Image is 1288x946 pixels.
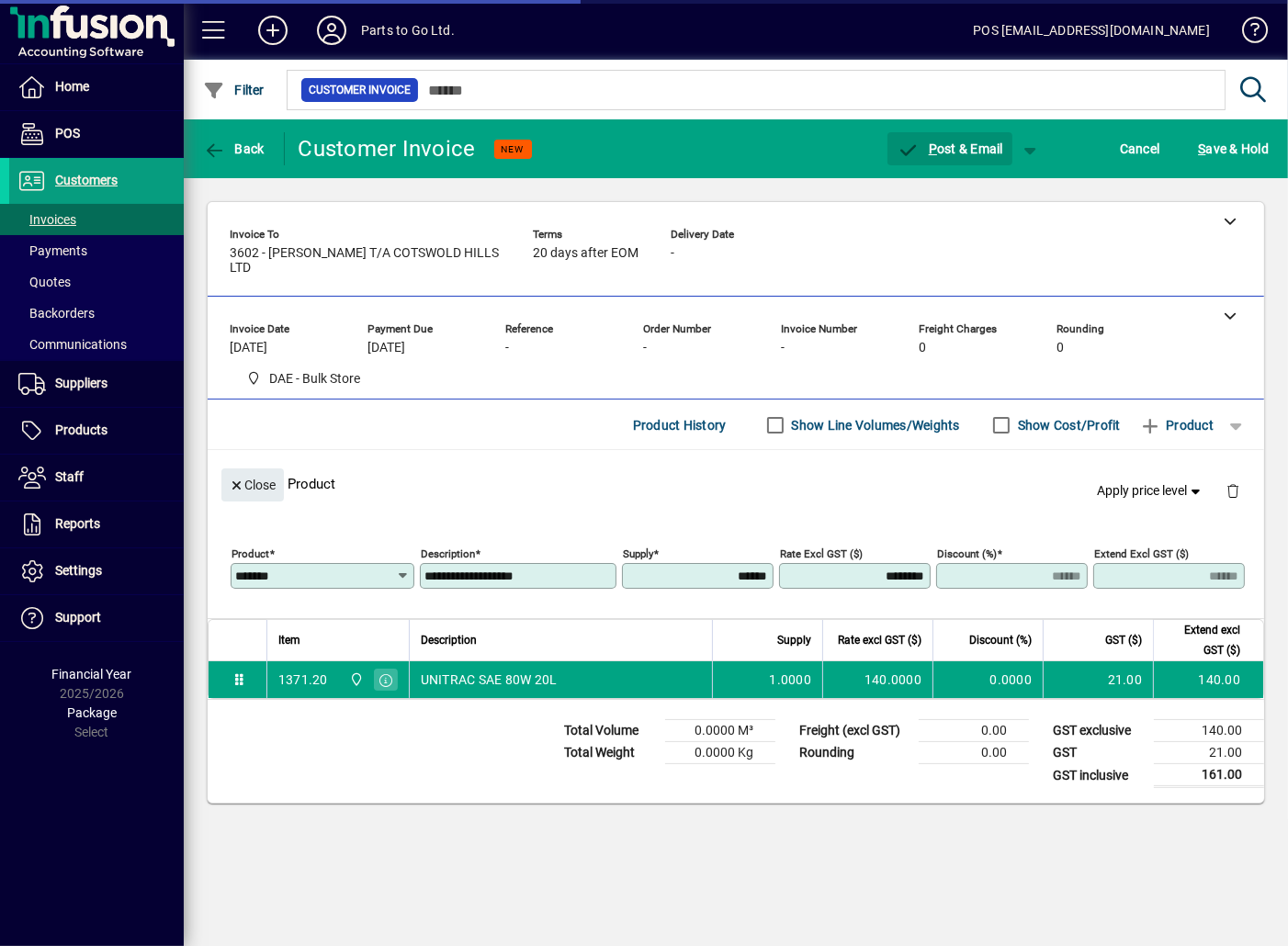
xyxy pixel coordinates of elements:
[937,547,997,560] mat-label: Discount (%)
[230,341,267,355] span: [DATE]
[505,341,509,355] span: -
[1120,134,1160,163] span: Cancel
[1044,764,1154,787] td: GST inclusive
[55,79,89,94] span: Home
[533,246,638,261] span: 20 days after EOM
[9,548,184,594] a: Settings
[1198,134,1269,163] span: ave & Hold
[1193,132,1273,165] button: Save & Hold
[361,16,455,45] div: Parts to Go Ltd.
[203,83,265,97] span: Filter
[230,246,505,276] span: 3602 - [PERSON_NAME] T/A COTSWOLD HILLS LTD
[1115,132,1165,165] button: Cancel
[55,173,118,187] span: Customers
[67,705,117,720] span: Package
[1211,482,1255,499] app-page-header-button: Delete
[217,476,288,492] app-page-header-button: Close
[229,470,277,501] span: Close
[52,667,132,681] span: Financial Year
[555,742,665,764] td: Total Weight
[626,409,734,442] button: Product History
[18,212,76,227] span: Invoices
[198,73,269,107] button: Filter
[421,547,475,560] mat-label: Description
[887,132,1012,165] button: Post & Email
[623,547,653,560] mat-label: Supply
[9,64,184,110] a: Home
[665,720,775,742] td: 0.0000 M³
[9,204,184,235] a: Invoices
[232,547,269,560] mat-label: Product
[421,630,477,650] span: Description
[502,143,525,155] span: NEW
[9,266,184,298] a: Quotes
[9,455,184,501] a: Staff
[367,341,405,355] span: [DATE]
[9,329,184,360] a: Communications
[1043,661,1153,698] td: 21.00
[1228,4,1265,63] a: Knowledge Base
[421,670,558,689] span: UNITRAC SAE 80W 20L
[198,132,269,165] button: Back
[270,369,361,389] span: DAE - Bulk Store
[1154,742,1264,764] td: 21.00
[299,134,476,163] div: Customer Invoice
[1090,475,1212,508] button: Apply price level
[221,468,284,501] button: Close
[55,469,84,484] span: Staff
[555,720,665,742] td: Total Volume
[671,246,674,261] span: -
[1044,720,1154,742] td: GST exclusive
[18,243,87,258] span: Payments
[790,742,919,764] td: Rounding
[9,361,184,407] a: Suppliers
[239,367,368,390] span: DAE - Bulk Store
[781,341,785,355] span: -
[9,298,184,329] a: Backorders
[55,126,80,141] span: POS
[780,547,863,560] mat-label: Rate excl GST ($)
[208,450,1264,517] div: Product
[55,516,100,531] span: Reports
[932,661,1043,698] td: 0.0000
[777,630,811,650] span: Supply
[1153,661,1263,698] td: 140.00
[9,595,184,641] a: Support
[1056,341,1064,355] span: 0
[834,670,921,689] div: 140.0000
[278,670,328,689] div: 1371.20
[929,141,937,156] span: P
[633,411,727,440] span: Product History
[919,341,926,355] span: 0
[1165,620,1240,660] span: Extend excl GST ($)
[184,132,285,165] app-page-header-button: Back
[1154,720,1264,742] td: 140.00
[1044,742,1154,764] td: GST
[9,501,184,547] a: Reports
[278,630,300,650] span: Item
[1198,141,1205,156] span: S
[1211,468,1255,512] button: Delete
[9,111,184,157] a: POS
[9,235,184,266] a: Payments
[790,720,919,742] td: Freight (excl GST)
[1094,547,1189,560] mat-label: Extend excl GST ($)
[18,275,71,289] span: Quotes
[969,630,1032,650] span: Discount (%)
[1098,481,1204,501] span: Apply price level
[55,376,107,390] span: Suppliers
[243,14,302,47] button: Add
[838,630,921,650] span: Rate excl GST ($)
[643,341,647,355] span: -
[919,720,1029,742] td: 0.00
[973,16,1210,45] div: POS [EMAIL_ADDRESS][DOMAIN_NAME]
[788,416,960,434] label: Show Line Volumes/Weights
[55,422,107,437] span: Products
[55,610,101,625] span: Support
[665,742,775,764] td: 0.0000 Kg
[1130,409,1223,442] button: Product
[1014,416,1121,434] label: Show Cost/Profit
[9,408,184,454] a: Products
[302,14,361,47] button: Profile
[1154,764,1264,787] td: 161.00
